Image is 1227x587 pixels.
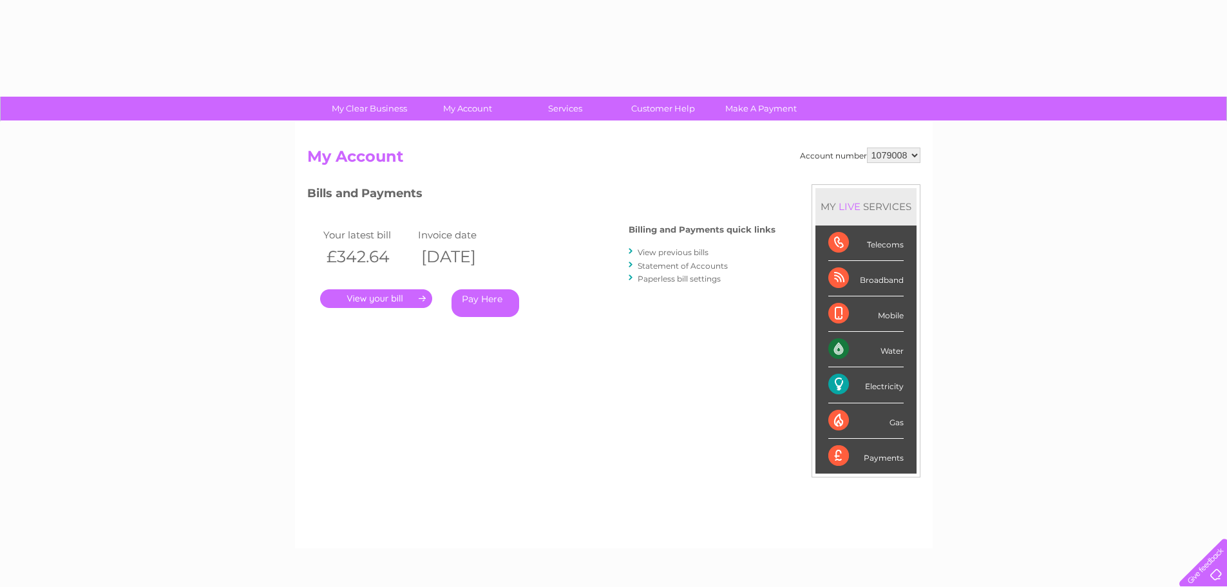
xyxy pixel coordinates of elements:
div: Water [828,332,904,367]
a: Pay Here [452,289,519,317]
a: . [320,289,432,308]
a: Customer Help [610,97,716,120]
div: LIVE [836,200,863,213]
div: Broadband [828,261,904,296]
div: Account number [800,148,920,163]
div: MY SERVICES [815,188,917,225]
a: Paperless bill settings [638,274,721,284]
h3: Bills and Payments [307,184,775,207]
th: £342.64 [320,244,415,270]
a: Make A Payment [708,97,814,120]
td: Your latest bill [320,226,415,244]
td: Invoice date [415,226,510,244]
div: Electricity [828,367,904,403]
h4: Billing and Payments quick links [629,225,775,235]
a: Statement of Accounts [638,261,728,271]
div: Payments [828,439,904,474]
a: My Clear Business [316,97,423,120]
a: Services [512,97,618,120]
div: Telecoms [828,226,904,261]
a: View previous bills [638,247,709,257]
h2: My Account [307,148,920,172]
div: Mobile [828,296,904,332]
th: [DATE] [415,244,510,270]
div: Gas [828,403,904,439]
a: My Account [414,97,520,120]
